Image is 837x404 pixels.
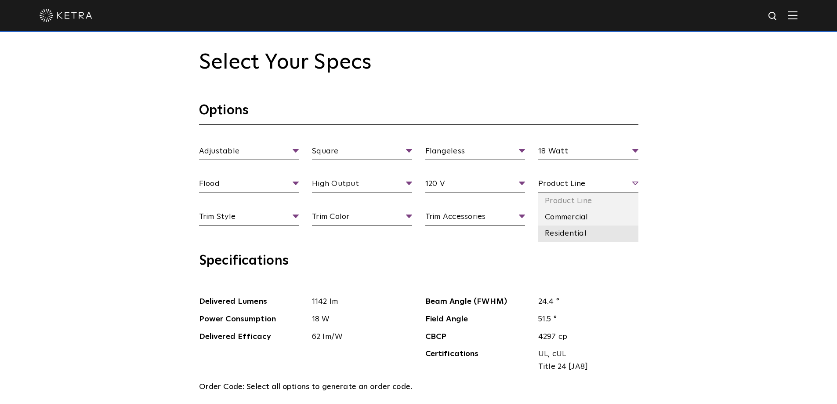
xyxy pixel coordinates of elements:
[312,145,412,160] span: Square
[538,178,638,193] span: Product Line
[425,313,532,326] span: Field Angle
[199,178,299,193] span: Flood
[305,313,412,326] span: 18 W
[425,211,525,226] span: Trim Accessories
[199,145,299,160] span: Adjustable
[199,313,306,326] span: Power Consumption
[425,295,532,308] span: Beam Angle (FWHM)
[199,211,299,226] span: Trim Style
[538,145,638,160] span: 18 Watt
[246,383,412,391] span: Select all options to generate an order code.
[425,331,532,343] span: CBCP
[788,11,797,19] img: Hamburger%20Nav.svg
[199,102,638,125] h3: Options
[425,348,532,373] span: Certifications
[40,9,92,22] img: ketra-logo-2019-white
[538,193,638,209] li: Product Line
[532,313,638,326] span: 51.5 °
[199,50,638,76] h2: Select Your Specs
[538,226,638,242] li: Residential
[538,209,638,226] li: Commercial
[532,295,638,308] span: 24.4 °
[312,178,412,193] span: High Output
[425,145,525,160] span: Flangeless
[532,331,638,343] span: 4297 cp
[538,360,632,373] span: Title 24 [JA8]
[199,383,245,391] span: Order Code:
[305,295,412,308] span: 1142 lm
[538,348,632,360] span: UL, cUL
[199,331,306,343] span: Delivered Efficacy
[199,252,638,275] h3: Specifications
[312,211,412,226] span: Trim Color
[199,295,306,308] span: Delivered Lumens
[425,178,525,193] span: 120 V
[768,11,779,22] img: search icon
[305,331,412,343] span: 62 lm/W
